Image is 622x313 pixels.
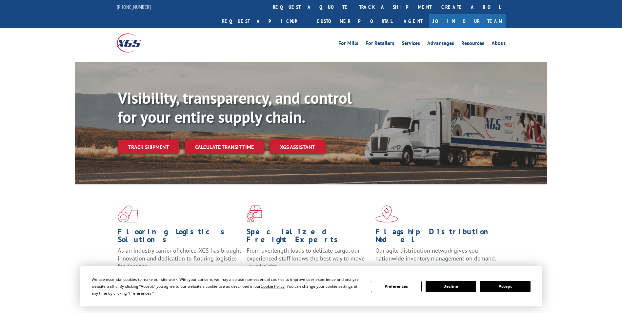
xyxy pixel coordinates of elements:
h1: Specialized Freight Experts [247,228,371,247]
span: As an industry carrier of choice, XGS has brought innovation and dedication to flooring logistics... [118,247,241,270]
a: Join Our Team [429,14,506,28]
span: Cookie Policy [261,283,285,289]
button: Accept [480,281,531,292]
a: For Mills [338,41,358,48]
a: [PHONE_NUMBER] [117,4,151,10]
p: From overlength loads to delicate cargo, our experienced staff knows the best way to move your fr... [247,247,371,276]
a: Resources [461,41,484,48]
a: About [492,41,506,48]
a: XGS ASSISTANT [270,140,326,154]
a: Track shipment [118,140,179,154]
a: Calculate transit time [185,140,264,154]
b: Visibility, transparency, and control for your entire supply chain. [118,88,352,127]
h1: Flagship Distribution Model [375,228,499,247]
a: Request a pickup [217,14,312,28]
img: xgs-icon-flagship-distribution-model-red [375,205,398,222]
button: Preferences [371,281,421,292]
div: We use essential cookies to make our site work. With your consent, we may also use non-essential ... [91,276,363,297]
span: Our agile distribution network gives you nationwide inventory management on demand. [375,247,496,262]
img: xgs-icon-total-supply-chain-intelligence-red [118,205,138,222]
img: xgs-icon-focused-on-flooring-red [247,205,262,222]
a: Agent [397,14,429,28]
button: Decline [426,281,476,292]
a: Customer Portal [312,14,397,28]
h1: Flooring Logistics Solutions [118,228,242,247]
a: Advantages [427,41,454,48]
a: For Retailers [366,41,394,48]
div: Cookie Consent Prompt [80,266,542,306]
a: Services [402,41,420,48]
span: Preferences [129,290,151,296]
